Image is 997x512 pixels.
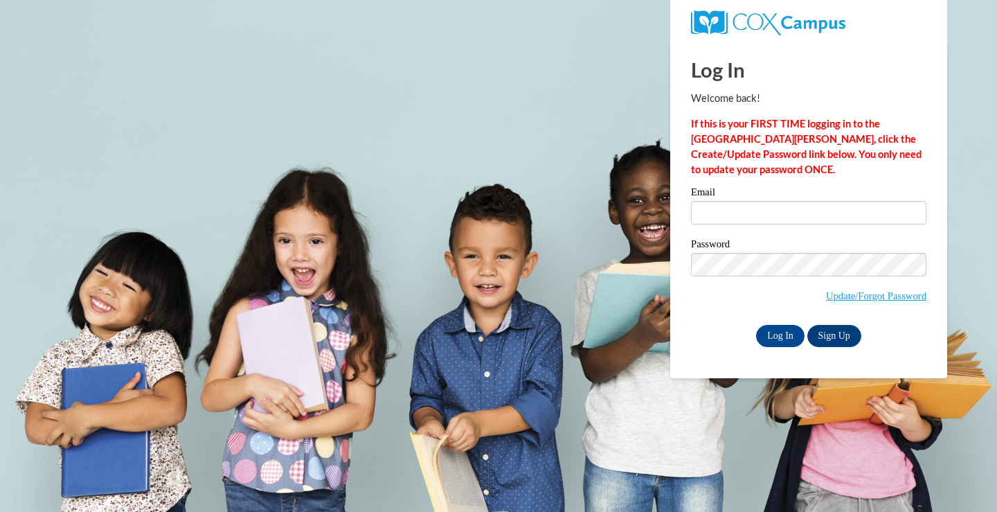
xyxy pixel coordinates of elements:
a: Sign Up [807,325,861,347]
label: Email [691,187,926,201]
input: Log In [756,325,805,347]
p: Welcome back! [691,91,926,106]
h1: Log In [691,55,926,84]
a: COX Campus [691,16,845,28]
label: Password [691,239,926,253]
strong: If this is your FIRST TIME logging in to the [GEOGRAPHIC_DATA][PERSON_NAME], click the Create/Upd... [691,118,922,175]
a: Update/Forgot Password [826,290,926,301]
img: COX Campus [691,10,845,35]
